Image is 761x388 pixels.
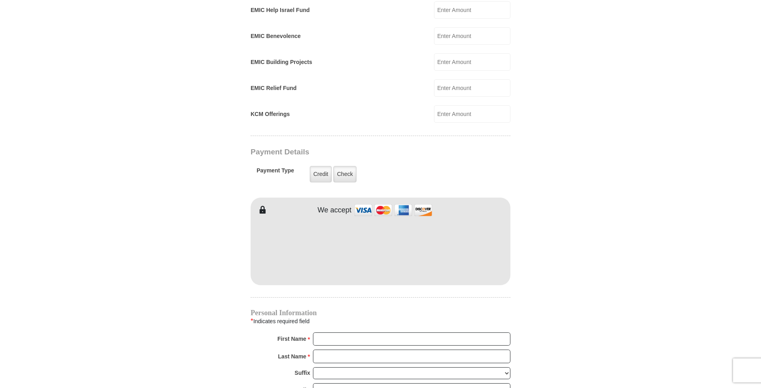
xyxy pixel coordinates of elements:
input: Enter Amount [434,53,510,71]
h3: Payment Details [251,148,454,157]
input: Enter Amount [434,105,510,123]
label: EMIC Benevolence [251,32,301,40]
label: EMIC Help Israel Fund [251,6,310,14]
strong: Last Name [278,351,307,362]
input: Enter Amount [434,27,510,45]
label: KCM Offerings [251,110,290,118]
h4: Personal Information [251,310,510,316]
input: Enter Amount [434,79,510,97]
strong: First Name [277,333,306,344]
img: credit cards accepted [353,202,433,219]
label: Check [333,166,357,182]
label: Credit [310,166,332,182]
h5: Payment Type [257,167,294,178]
label: EMIC Relief Fund [251,84,297,92]
h4: We accept [318,206,352,215]
div: Indicates required field [251,316,510,326]
label: EMIC Building Projects [251,58,312,66]
strong: Suffix [295,367,310,378]
input: Enter Amount [434,1,510,19]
